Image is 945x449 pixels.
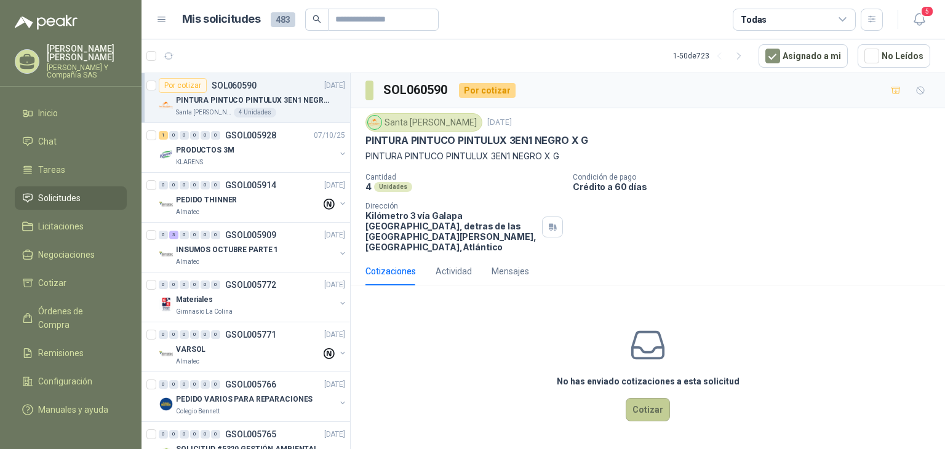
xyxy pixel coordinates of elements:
div: Santa [PERSON_NAME] [365,113,482,132]
a: 0 0 0 0 0 0 GSOL005766[DATE] Company LogoPEDIDO VARIOS PARA REPARACIONESColegio Bennett [159,377,348,416]
span: Configuración [38,375,92,388]
p: PINTURA PINTUCO PINTULUX 3EN1 NEGRO X G [365,134,588,147]
button: Cotizar [626,398,670,421]
div: 0 [180,330,189,339]
div: 0 [190,330,199,339]
a: Cotizar [15,271,127,295]
span: Solicitudes [38,191,81,205]
p: [PERSON_NAME] [PERSON_NAME] [47,44,127,62]
p: GSOL005909 [225,231,276,239]
div: 0 [159,330,168,339]
div: 0 [201,330,210,339]
p: KLARENS [176,157,203,167]
button: Asignado a mi [759,44,848,68]
a: Por cotizarSOL060590[DATE] Company LogoPINTURA PINTUCO PINTULUX 3EN1 NEGRO X GSanta [PERSON_NAME]... [142,73,350,123]
h3: No has enviado cotizaciones a esta solicitud [557,375,740,388]
a: 0 0 0 0 0 0 GSOL005914[DATE] Company LogoPEDIDO THINNERAlmatec [159,178,348,217]
div: Unidades [374,182,412,192]
p: PRODUCTOS 3M [176,145,234,156]
p: Condición de pago [573,173,940,181]
div: 3 [169,231,178,239]
span: Remisiones [38,346,84,360]
div: 0 [201,181,210,189]
p: PEDIDO THINNER [176,194,237,206]
p: Almatec [176,257,199,267]
div: 0 [180,430,189,439]
p: GSOL005914 [225,181,276,189]
div: 0 [211,330,220,339]
p: Gimnasio La Colina [176,307,233,317]
div: 0 [169,430,178,439]
p: SOL060590 [212,81,257,90]
p: Dirección [365,202,537,210]
a: Órdenes de Compra [15,300,127,336]
div: 0 [190,131,199,140]
div: 0 [190,280,199,289]
a: Remisiones [15,341,127,365]
p: INSUMOS OCTUBRE PARTE 1 [176,244,278,256]
a: Manuales y ayuda [15,398,127,421]
div: 0 [180,181,189,189]
div: 0 [169,380,178,389]
img: Company Logo [159,197,173,212]
p: PINTURA PINTUCO PINTULUX 3EN1 NEGRO X G [176,95,329,106]
div: Mensajes [492,264,529,278]
span: Chat [38,135,57,148]
p: Materiales [176,294,213,306]
span: Órdenes de Compra [38,304,115,332]
div: 0 [159,430,168,439]
div: 1 [159,131,168,140]
div: Por cotizar [459,83,516,98]
p: Kilómetro 3 vía Galapa [GEOGRAPHIC_DATA], detras de las [GEOGRAPHIC_DATA][PERSON_NAME], [GEOGRAPH... [365,210,537,252]
p: GSOL005772 [225,280,276,289]
span: search [313,15,321,23]
p: [DATE] [324,429,345,440]
p: [DATE] [324,379,345,391]
p: [DATE] [324,279,345,291]
div: 0 [201,280,210,289]
div: Cotizaciones [365,264,416,278]
div: 0 [180,131,189,140]
a: Inicio [15,101,127,125]
a: Solicitudes [15,186,127,210]
div: 0 [201,430,210,439]
div: 0 [190,430,199,439]
p: [DATE] [324,180,345,191]
div: Actividad [436,264,472,278]
div: 4 Unidades [234,108,276,117]
span: 483 [271,12,295,27]
p: GSOL005771 [225,330,276,339]
span: Manuales y ayuda [38,403,108,416]
span: Licitaciones [38,220,84,233]
div: 0 [169,280,178,289]
img: Company Logo [368,116,381,129]
img: Company Logo [159,247,173,262]
div: 0 [180,380,189,389]
div: 0 [180,280,189,289]
a: Configuración [15,370,127,393]
div: 0 [211,430,220,439]
p: [PERSON_NAME] Y Compañía SAS [47,64,127,79]
p: Colegio Bennett [176,407,220,416]
p: Cantidad [365,173,563,181]
h3: SOL060590 [383,81,449,100]
div: 0 [211,131,220,140]
img: Company Logo [159,397,173,411]
button: No Leídos [858,44,930,68]
a: 0 0 0 0 0 0 GSOL005772[DATE] Company LogoMaterialesGimnasio La Colina [159,277,348,317]
div: Por cotizar [159,78,207,93]
div: 0 [159,181,168,189]
img: Company Logo [159,347,173,362]
div: 0 [201,131,210,140]
div: 0 [180,231,189,239]
img: Company Logo [159,148,173,162]
a: Tareas [15,158,127,181]
span: Tareas [38,163,65,177]
img: Company Logo [159,98,173,113]
div: 0 [190,231,199,239]
button: 5 [908,9,930,31]
div: 0 [201,231,210,239]
div: 0 [211,231,220,239]
img: Logo peakr [15,15,78,30]
img: Company Logo [159,297,173,312]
